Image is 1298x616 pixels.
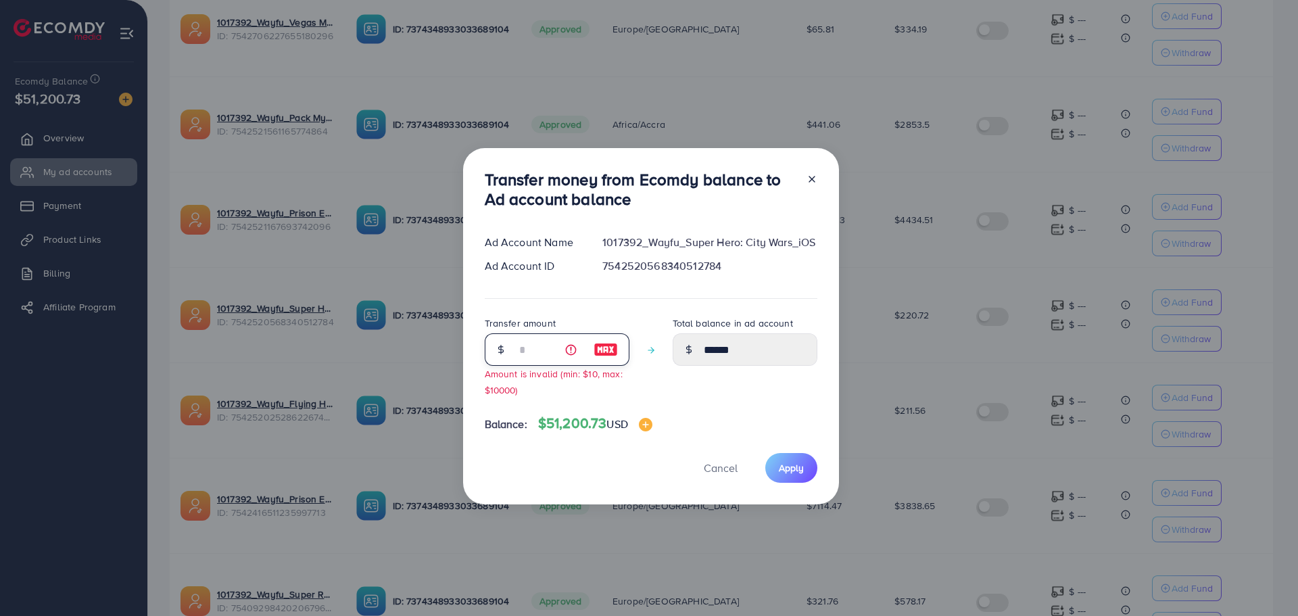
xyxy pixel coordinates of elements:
button: Apply [765,453,817,482]
img: image [639,418,652,431]
div: Ad Account Name [474,235,592,250]
div: 7542520568340512784 [592,258,827,274]
h4: $51,200.73 [538,415,652,432]
small: Amount is invalid (min: $10, max: $10000) [485,367,623,396]
img: image [594,341,618,358]
label: Total balance in ad account [673,316,793,330]
h3: Transfer money from Ecomdy balance to Ad account balance [485,170,796,209]
span: USD [606,417,627,431]
span: Apply [779,461,804,475]
div: Ad Account ID [474,258,592,274]
iframe: Chat [1241,555,1288,606]
label: Transfer amount [485,316,556,330]
button: Cancel [687,453,754,482]
span: Cancel [704,460,738,475]
div: 1017392_Wayfu_Super Hero: City Wars_iOS [592,235,827,250]
span: Balance: [485,417,527,432]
